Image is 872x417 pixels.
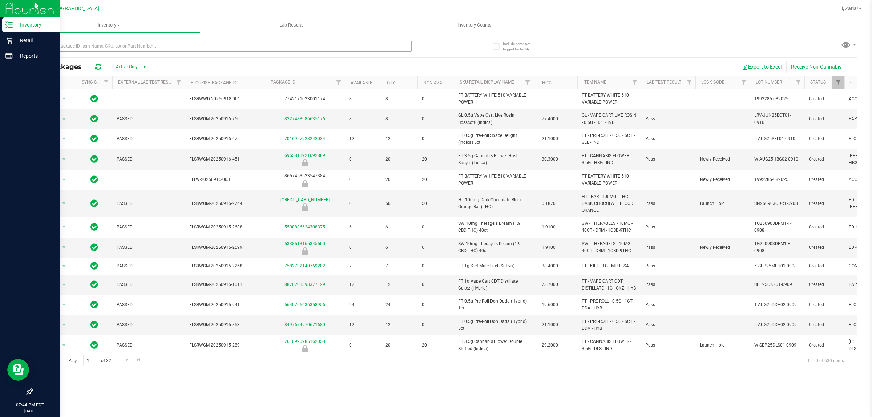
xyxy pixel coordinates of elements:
[264,180,346,187] div: Newly Received
[645,244,691,251] span: Pass
[538,340,562,351] span: 29.2000
[117,156,181,163] span: PASSED
[810,80,826,85] a: Status
[458,220,529,234] span: SW 10mg Theragels Dream (1:9 CBD:THC) 40ct
[458,338,529,352] span: FT 3.5g Cannabis Flower Double Stuffed (Indica)
[809,321,840,328] span: Created
[191,80,237,85] a: Flourish Package ID
[809,135,840,142] span: Created
[349,342,377,349] span: 0
[582,220,637,234] span: SW - THERAGELS - 10MG - 40CT - DRM - 1CBD-9THC
[90,261,98,271] span: In Sync
[117,281,181,288] span: PASSED
[385,224,413,231] span: 6
[189,301,261,308] span: FLSRWGM-20250915-941
[538,242,559,253] span: 1.9100
[284,282,325,287] a: 8870201393377129
[792,76,804,89] a: Filter
[645,281,691,288] span: Pass
[809,281,840,288] span: Created
[90,134,98,144] span: In Sync
[448,22,501,28] span: Inventory Counts
[189,342,261,349] span: FLSRWGM-20250915-289
[522,76,534,89] a: Filter
[385,281,413,288] span: 12
[700,156,746,163] span: Newly Received
[284,339,325,344] a: 7610920985162058
[422,135,449,142] span: 0
[117,135,181,142] span: PASSED
[629,76,641,89] a: Filter
[645,116,691,122] span: Pass
[60,242,69,252] span: select
[189,96,261,102] span: FLSRWWD-20250918-001
[538,198,559,209] span: 0.1870
[809,176,840,183] span: Created
[17,22,200,28] span: Inventory
[754,156,800,163] span: W-AUG25HBG02-0910
[200,17,383,33] a: Lab Results
[117,116,181,122] span: PASSED
[122,355,132,365] a: Go to the next page
[90,174,98,185] span: In Sync
[756,80,782,85] a: Lot Number
[809,156,840,163] span: Created
[349,263,377,270] span: 7
[349,244,377,251] span: 0
[271,80,295,85] a: Package ID
[3,408,56,414] p: [DATE]
[117,200,181,207] span: PASSED
[645,200,691,207] span: Pass
[264,96,346,102] div: 7742171023001174
[754,342,800,349] span: W-SEP25DLS01-0909
[189,156,261,163] span: FLSRWGM-20250916-451
[284,224,325,230] a: 5500886624308375
[809,244,840,251] span: Created
[422,224,449,231] span: 0
[5,37,13,44] inline-svg: Retail
[387,80,395,85] a: Qty
[582,338,637,352] span: FT - CANNABIS FLOWER - 3.5G - DLS - IND
[90,300,98,310] span: In Sync
[538,222,559,232] span: 1.9100
[13,52,56,60] p: Reports
[809,342,840,349] span: Created
[60,134,69,144] span: select
[458,112,529,126] span: GL 0.5g Vape Cart Live Rosin Bosscotti (Indica)
[284,263,325,268] a: 7582732140769202
[754,135,800,142] span: 5-AUG25SEL01-0910
[385,263,413,270] span: 7
[83,355,96,366] input: 1
[349,321,377,328] span: 12
[460,80,514,85] a: Sku Retail Display Name
[189,200,261,207] span: FLSRWGM-20250915-2744
[60,261,69,271] span: select
[582,193,637,214] span: HT - BAR - 100MG - THC - DARK CHOCOLATE BLOOD ORANGE
[458,92,529,106] span: FT BATTERY WHITE 510 VARIABLE POWER
[173,76,185,89] a: Filter
[582,298,637,312] span: FT - PRE-ROLL - 0.5G - 1CT - DDA - HYB
[90,242,98,252] span: In Sync
[349,281,377,288] span: 12
[264,159,346,166] div: Newly Received
[582,263,637,270] span: FT - KIEF - 1G - MFU - SAT
[540,80,552,85] a: THC%
[333,76,345,89] a: Filter
[754,200,800,207] span: SN250903ODC1-0908
[60,154,69,165] span: select
[838,5,858,11] span: Hi, Zaria!
[118,80,175,85] a: External Lab Test Result
[60,222,69,232] span: select
[538,279,562,290] span: 73.7000
[850,80,859,85] a: SKU
[809,200,840,207] span: Created
[458,278,529,292] span: FT 1g Vape Cart CDT Distillate Cakez (Hybrid)
[422,244,449,251] span: 6
[284,136,325,141] a: 7016927928242034
[349,224,377,231] span: 6
[754,263,800,270] span: K-SEP25MFU01-0908
[809,96,840,102] span: Created
[349,156,377,163] span: 0
[349,116,377,122] span: 8
[90,279,98,290] span: In Sync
